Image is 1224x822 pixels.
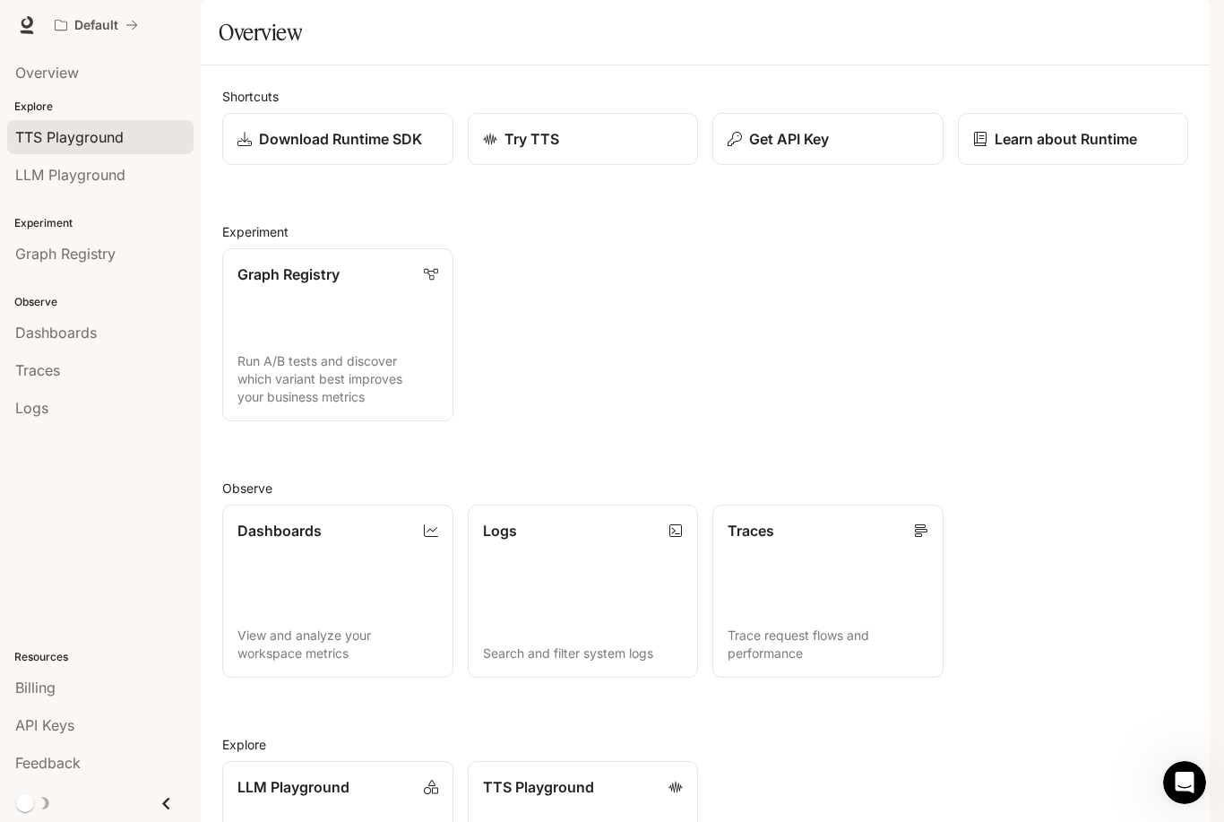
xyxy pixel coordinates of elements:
p: Get API Key [749,128,829,150]
a: LogsSearch and filter system logs [468,505,699,678]
button: Get API Key [712,113,944,165]
h1: Overview [219,14,302,50]
p: Try TTS [504,128,559,150]
p: Graph Registry [237,264,340,285]
p: Run A/B tests and discover which variant best improves your business metrics [237,352,438,406]
a: Try TTS [468,113,699,165]
a: TracesTrace request flows and performance [712,505,944,678]
a: Graph RegistryRun A/B tests and discover which variant best improves your business metrics [222,248,453,421]
a: Download Runtime SDK [222,113,453,165]
p: Learn about Runtime [995,128,1137,150]
p: LLM Playground [237,776,349,798]
p: Trace request flows and performance [728,627,928,662]
p: Dashboards [237,520,322,541]
p: Logs [483,520,517,541]
h2: Observe [222,479,1188,498]
a: Learn about Runtime [958,113,1189,165]
p: Traces [728,520,774,541]
p: Search and filter system logs [483,645,684,662]
h2: Experiment [222,222,1188,241]
iframe: Intercom live chat [1163,761,1206,804]
p: TTS Playground [483,776,594,798]
h2: Explore [222,735,1188,754]
p: Download Runtime SDK [259,128,422,150]
button: All workspaces [47,7,146,43]
p: View and analyze your workspace metrics [237,627,438,662]
h2: Shortcuts [222,87,1188,106]
p: Default [74,18,118,33]
a: DashboardsView and analyze your workspace metrics [222,505,453,678]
